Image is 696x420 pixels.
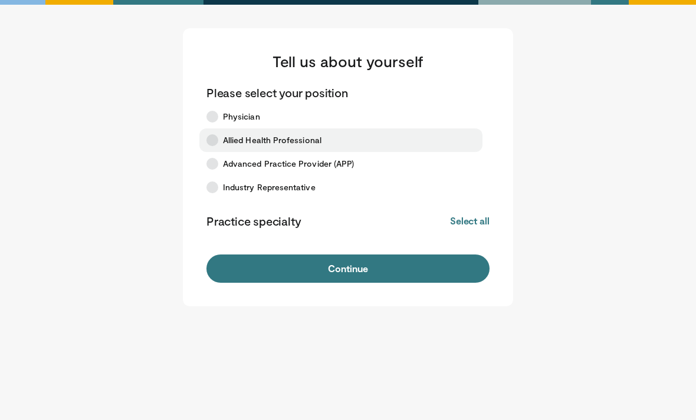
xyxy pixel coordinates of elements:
[206,52,490,71] h3: Tell us about yourself
[223,158,354,170] span: Advanced Practice Provider (APP)
[206,213,301,229] p: Practice specialty
[450,214,490,227] button: Select all
[223,111,260,123] span: Physician
[223,181,316,193] span: Industry Representative
[223,134,321,146] span: Allied Health Professional
[206,85,348,100] p: Please select your position
[206,254,490,283] button: Continue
